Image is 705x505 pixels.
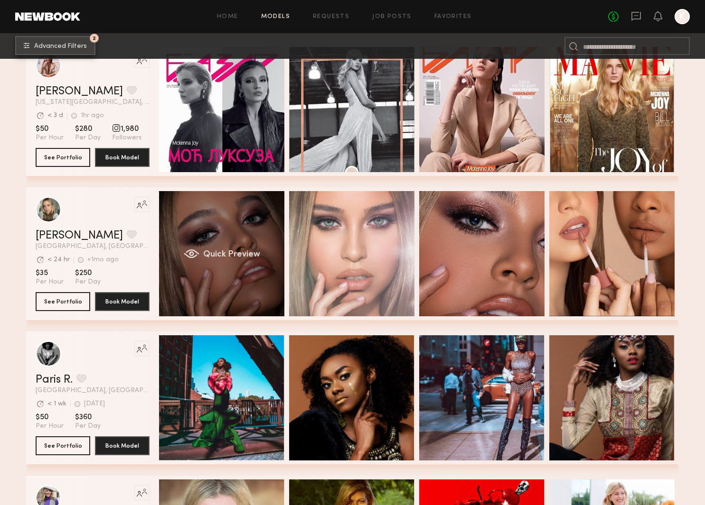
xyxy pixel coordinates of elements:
[93,36,96,40] span: 2
[36,148,90,167] button: See Portfolio
[217,14,238,20] a: Home
[36,387,150,394] span: [GEOGRAPHIC_DATA], [GEOGRAPHIC_DATA]
[34,43,87,50] span: Advanced Filters
[15,36,95,55] button: 2Advanced Filters
[36,436,90,455] button: See Portfolio
[95,292,150,311] button: Book Model
[675,9,690,24] a: K
[434,14,472,20] a: Favorites
[36,268,64,278] span: $35
[36,230,123,241] a: [PERSON_NAME]
[75,278,101,286] span: Per Day
[75,134,101,142] span: Per Day
[81,112,104,119] div: 1hr ago
[84,401,105,407] div: [DATE]
[261,14,290,20] a: Models
[75,124,101,134] span: $280
[75,422,101,431] span: Per Day
[75,268,101,278] span: $250
[36,278,64,286] span: Per Hour
[203,250,260,259] span: Quick Preview
[313,14,349,20] a: Requests
[112,124,142,134] span: 1,980
[36,134,64,142] span: Per Hour
[36,374,73,386] a: Paris R.
[36,86,123,97] a: [PERSON_NAME]
[36,292,90,311] button: See Portfolio
[36,413,64,422] span: $50
[36,124,64,134] span: $50
[47,401,66,407] div: < 1 wk
[36,243,150,250] span: [GEOGRAPHIC_DATA], [GEOGRAPHIC_DATA]
[47,112,63,119] div: < 3 d
[47,257,70,263] div: < 24 hr
[36,422,64,431] span: Per Hour
[372,14,412,20] a: Job Posts
[112,134,142,142] span: Followers
[75,413,101,422] span: $360
[36,99,150,106] span: [US_STATE][GEOGRAPHIC_DATA], [GEOGRAPHIC_DATA]
[95,436,150,455] button: Book Model
[87,257,119,263] div: +1mo ago
[95,148,150,167] button: Book Model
